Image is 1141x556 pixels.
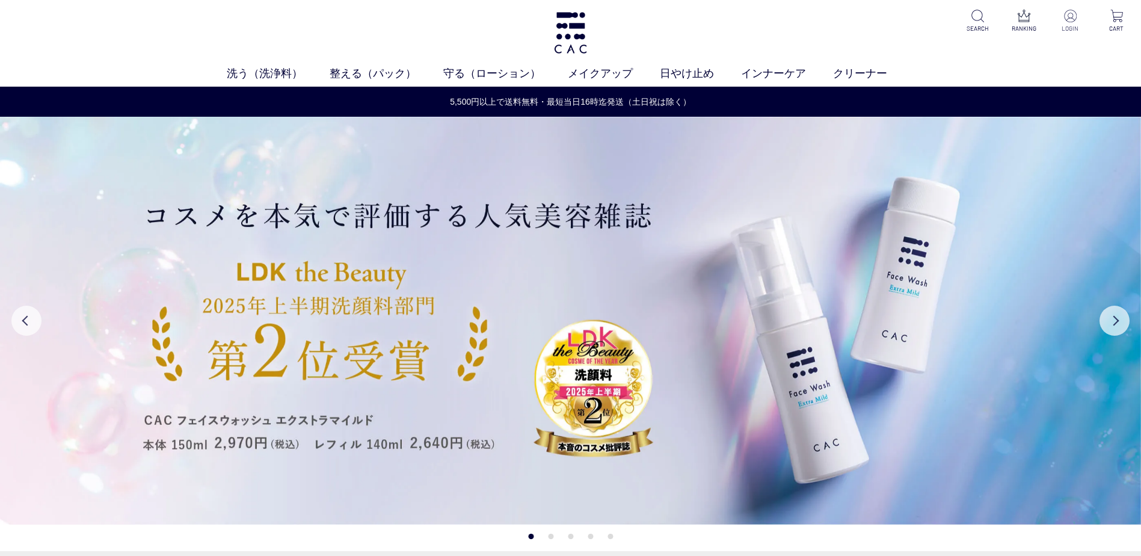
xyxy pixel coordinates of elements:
[1056,10,1085,33] a: LOGIN
[588,534,593,539] button: 4 of 5
[963,10,992,33] a: SEARCH
[833,66,914,82] a: クリーナー
[1099,306,1130,336] button: Next
[660,66,741,82] a: 日やけ止め
[607,534,613,539] button: 5 of 5
[330,66,443,82] a: 整える（パック）
[227,66,330,82] a: 洗う（洗浄料）
[11,306,42,336] button: Previous
[552,12,589,54] img: logo
[1056,24,1085,33] p: LOGIN
[1,96,1140,108] a: 5,500円以上で送料無料・最短当日16時迄発送（土日祝は除く）
[1102,10,1131,33] a: CART
[963,24,992,33] p: SEARCH
[443,66,568,82] a: 守る（ローション）
[548,534,553,539] button: 2 of 5
[568,534,573,539] button: 3 of 5
[1009,10,1039,33] a: RANKING
[741,66,833,82] a: インナーケア
[568,66,660,82] a: メイクアップ
[1009,24,1039,33] p: RANKING
[1102,24,1131,33] p: CART
[528,534,534,539] button: 1 of 5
